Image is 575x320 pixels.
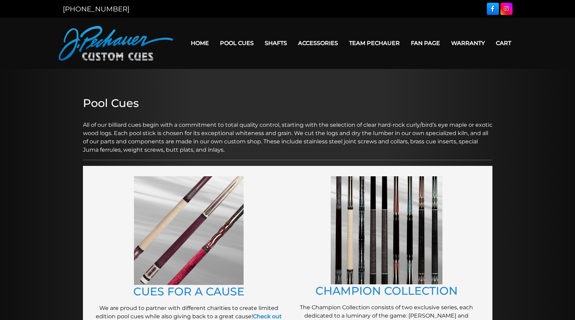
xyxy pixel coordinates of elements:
[405,34,446,52] a: Fan Page
[133,285,244,298] a: CUES FOR A CAUSE
[293,34,344,52] a: Accessories
[59,26,173,61] img: Pechauer Custom Cues
[315,284,458,297] a: CHAMPION COLLECTION
[344,34,405,52] a: Team Pechauer
[214,34,259,52] a: Pool Cues
[83,113,492,154] p: All of our billiard cues begin with a commitment to total quality control, starting with the sele...
[259,34,293,52] a: Shafts
[83,97,492,110] h2: Pool Cues
[446,34,490,52] a: Warranty
[63,5,129,13] a: [PHONE_NUMBER]
[490,34,517,52] a: Cart
[185,34,214,52] a: Home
